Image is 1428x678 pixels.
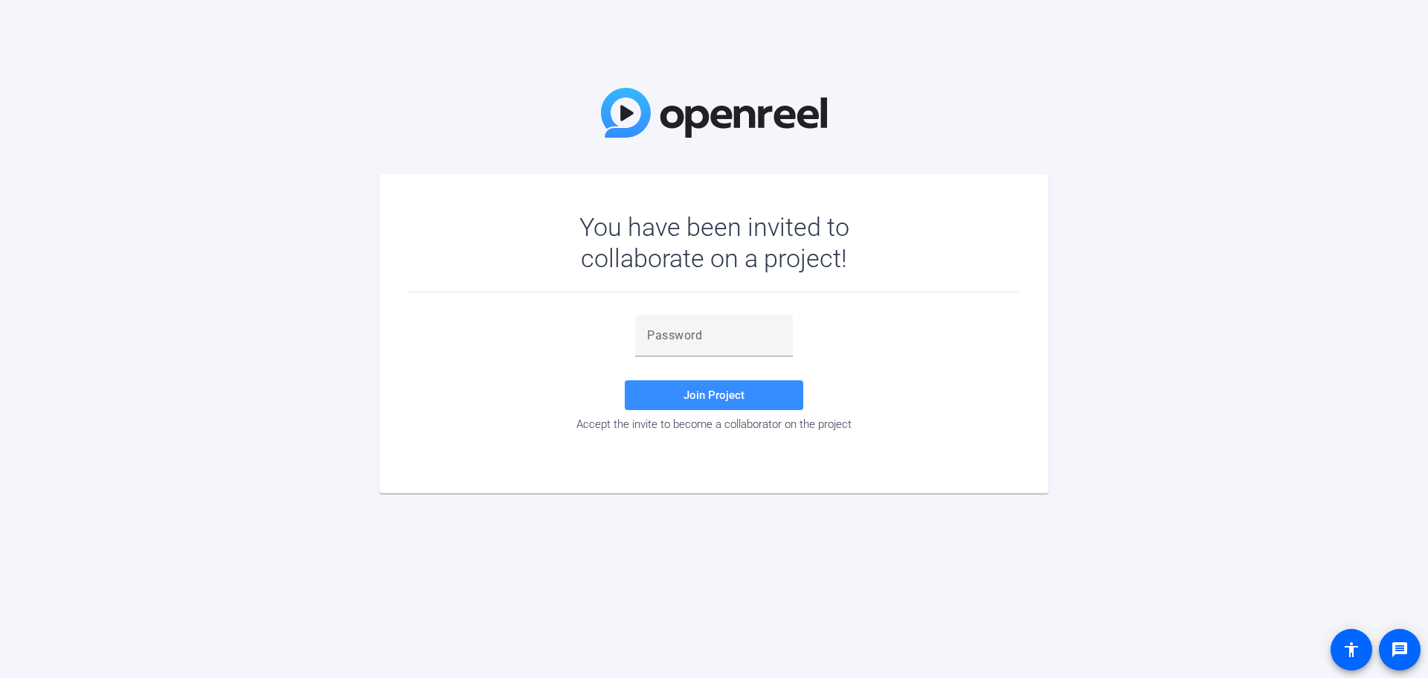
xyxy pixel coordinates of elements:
img: OpenReel Logo [601,88,827,138]
span: Join Project [684,388,744,402]
input: Password [647,327,781,345]
div: Accept the invite to become a collaborator on the project [409,418,1019,431]
mat-icon: accessibility [1342,641,1360,659]
mat-icon: message [1391,641,1409,659]
div: You have been invited to collaborate on a project! [536,211,892,274]
button: Join Project [625,380,803,410]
